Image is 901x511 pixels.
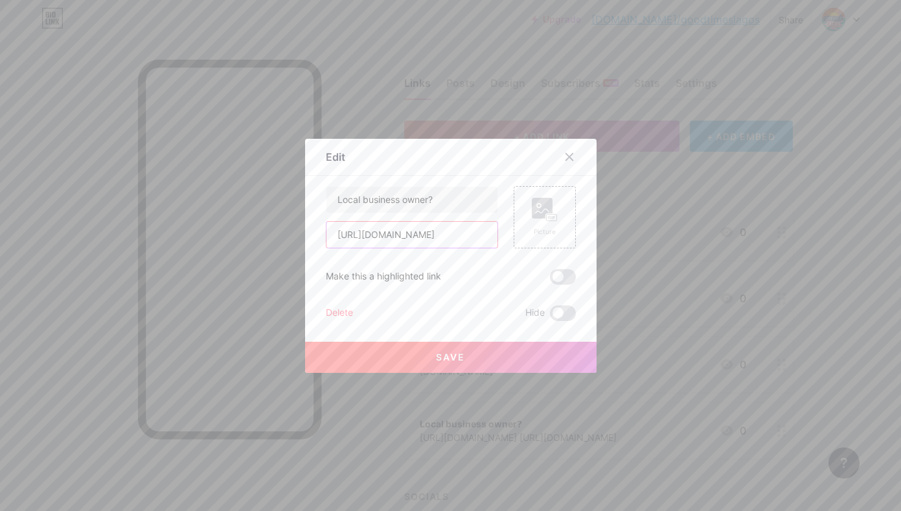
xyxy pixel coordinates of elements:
div: Edit [326,149,345,165]
input: URL [326,222,497,248]
span: Hide [525,305,545,321]
div: Delete [326,305,353,321]
div: Make this a highlighted link [326,269,441,285]
div: Picture [532,227,558,237]
button: Save [305,342,597,373]
input: Title [326,187,497,213]
span: Save [436,351,465,362]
